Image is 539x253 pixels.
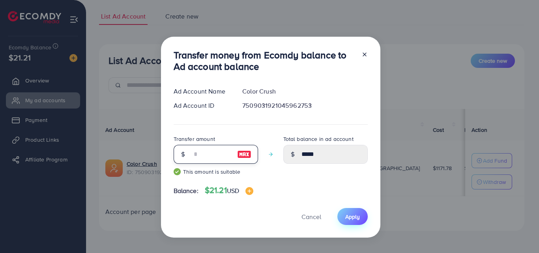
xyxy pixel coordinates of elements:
img: guide [174,168,181,175]
button: Cancel [292,208,331,225]
small: This amount is suitable [174,168,258,176]
button: Apply [337,208,368,225]
div: 7509031921045962753 [236,101,374,110]
span: USD [227,186,239,195]
iframe: Chat [505,217,533,247]
div: Ad Account Name [167,87,236,96]
div: Color Crush [236,87,374,96]
h4: $21.21 [205,186,253,195]
span: Apply [345,213,360,221]
label: Transfer amount [174,135,215,143]
span: Balance: [174,186,198,195]
label: Total balance in ad account [283,135,354,143]
h3: Transfer money from Ecomdy balance to Ad account balance [174,49,355,72]
span: Cancel [301,212,321,221]
img: image [237,150,251,159]
img: image [245,187,253,195]
div: Ad Account ID [167,101,236,110]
